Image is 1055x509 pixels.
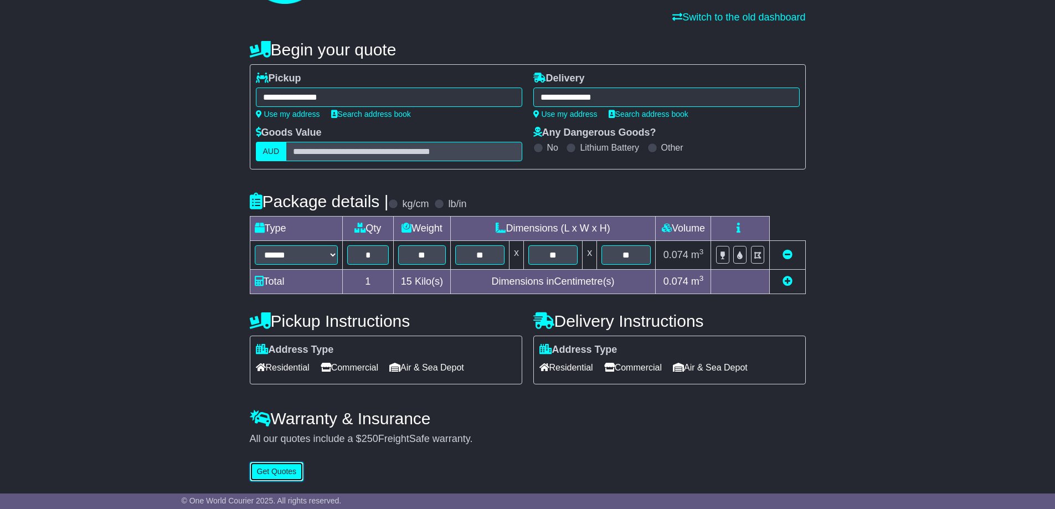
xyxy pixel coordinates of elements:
[663,276,688,287] span: 0.074
[342,217,394,241] td: Qty
[256,110,320,119] a: Use my address
[182,496,342,505] span: © One World Courier 2025. All rights reserved.
[663,249,688,260] span: 0.074
[691,249,704,260] span: m
[389,359,464,376] span: Air & Sea Depot
[691,276,704,287] span: m
[250,270,342,294] td: Total
[539,359,593,376] span: Residential
[331,110,411,119] a: Search address book
[661,142,683,153] label: Other
[783,249,792,260] a: Remove this item
[250,40,806,59] h4: Begin your quote
[609,110,688,119] a: Search address book
[401,276,412,287] span: 15
[342,270,394,294] td: 1
[256,359,310,376] span: Residential
[539,344,617,356] label: Address Type
[321,359,378,376] span: Commercial
[450,217,656,241] td: Dimensions (L x W x H)
[402,198,429,210] label: kg/cm
[250,409,806,428] h4: Warranty & Insurance
[256,73,301,85] label: Pickup
[533,110,598,119] a: Use my address
[448,198,466,210] label: lb/in
[583,241,597,270] td: x
[450,270,656,294] td: Dimensions in Centimetre(s)
[533,312,806,330] h4: Delivery Instructions
[656,217,711,241] td: Volume
[256,142,287,161] label: AUD
[250,433,806,445] div: All our quotes include a $ FreightSafe warranty.
[580,142,639,153] label: Lithium Battery
[533,73,585,85] label: Delivery
[604,359,662,376] span: Commercial
[783,276,792,287] a: Add new item
[250,462,304,481] button: Get Quotes
[394,217,451,241] td: Weight
[250,312,522,330] h4: Pickup Instructions
[699,274,704,282] sup: 3
[547,142,558,153] label: No
[362,433,378,444] span: 250
[250,192,389,210] h4: Package details |
[699,248,704,256] sup: 3
[250,217,342,241] td: Type
[673,359,748,376] span: Air & Sea Depot
[509,241,523,270] td: x
[256,127,322,139] label: Goods Value
[672,12,805,23] a: Switch to the old dashboard
[533,127,656,139] label: Any Dangerous Goods?
[256,344,334,356] label: Address Type
[394,270,451,294] td: Kilo(s)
